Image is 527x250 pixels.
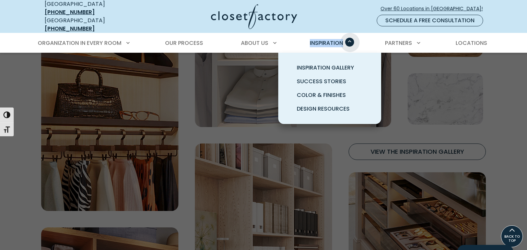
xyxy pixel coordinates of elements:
[297,91,346,99] span: Color & Finishes
[456,39,487,47] span: Locations
[380,5,488,12] span: Over 60 Locations in [GEOGRAPHIC_DATA]!
[241,39,268,47] span: About Us
[385,39,412,47] span: Partners
[377,15,483,26] a: Schedule a Free Consultation
[501,225,523,247] a: BACK TO TOP
[38,39,121,47] span: Organization in Every Room
[45,16,144,33] div: [GEOGRAPHIC_DATA]
[45,8,95,16] a: [PHONE_NUMBER]
[211,4,297,29] img: Closet Factory Logo
[33,34,494,53] nav: Primary Menu
[380,3,489,15] a: Over 60 Locations in [GEOGRAPHIC_DATA]!
[501,235,523,243] span: BACK TO TOP
[297,64,354,72] span: Inspiration Gallery
[310,39,343,47] span: Inspiration
[297,77,346,85] span: Success Stories
[278,53,381,124] ul: Inspiration submenu
[165,39,203,47] span: Our Process
[297,105,350,113] span: Design Resources
[45,25,95,33] a: [PHONE_NUMBER]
